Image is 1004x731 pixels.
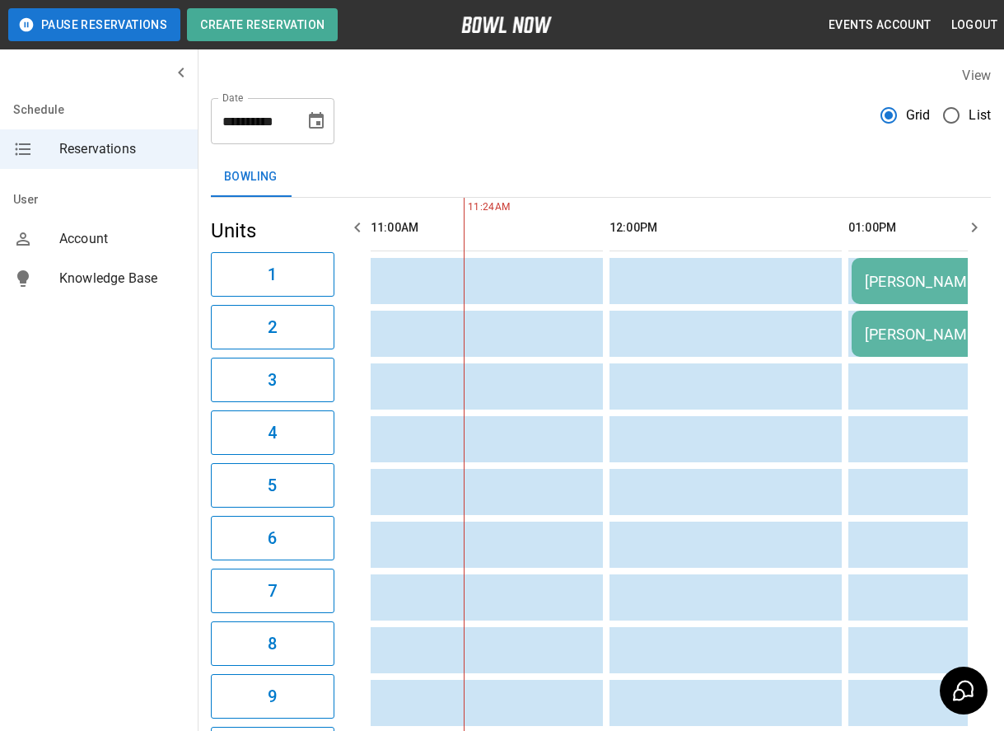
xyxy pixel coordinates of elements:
button: 2 [211,305,334,349]
label: View [962,68,991,83]
h6: 7 [268,578,277,604]
h6: 5 [268,472,277,499]
button: 6 [211,516,334,560]
h6: 1 [268,261,277,288]
button: 8 [211,621,334,666]
h6: 3 [268,367,277,393]
button: Bowling [211,157,291,197]
img: logo [461,16,552,33]
button: Pause Reservations [8,8,180,41]
h6: 8 [268,630,277,657]
button: 3 [211,358,334,402]
button: Events Account [822,10,938,40]
span: Account [59,229,184,249]
h6: 4 [268,419,277,446]
button: Logout [945,10,1004,40]
button: Create Reservation [187,8,338,41]
button: 1 [211,252,334,297]
span: Knowledge Base [59,269,184,288]
span: 11:24AM [464,199,468,216]
h6: 6 [268,525,277,551]
th: 12:00PM [609,204,842,251]
h6: 2 [268,314,277,340]
span: Reservations [59,139,184,159]
h6: 9 [268,683,277,710]
th: 11:00AM [371,204,603,251]
button: 9 [211,674,334,719]
span: Grid [906,105,931,125]
div: inventory tabs [211,157,991,197]
button: Choose date, selected date is Sep 9, 2025 [300,105,333,138]
h5: Units [211,218,334,244]
span: List [969,105,991,125]
button: 4 [211,410,334,455]
button: 7 [211,569,334,613]
button: 5 [211,463,334,508]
